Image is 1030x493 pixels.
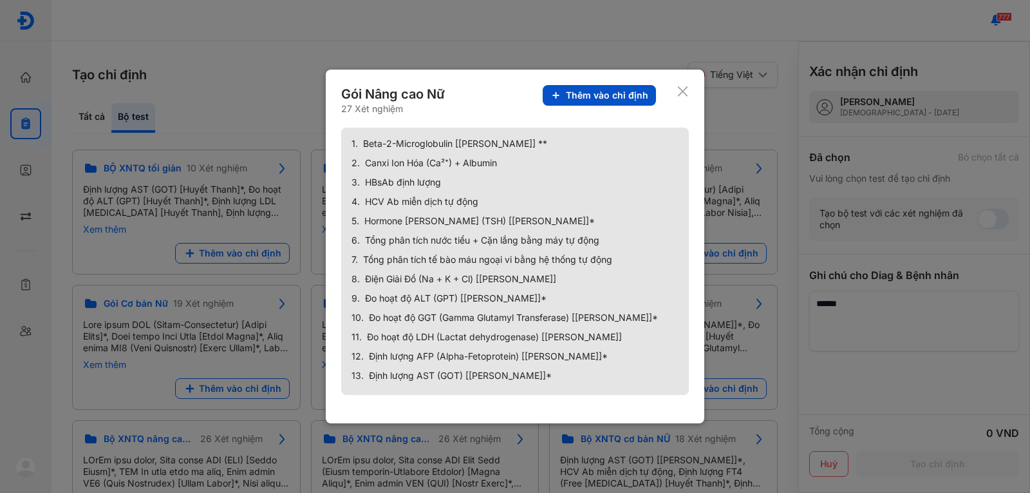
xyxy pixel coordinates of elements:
span: Điện Giải Đồ (Na + K + Cl) [[PERSON_NAME]] [365,273,556,285]
span: Thêm vào chỉ định [566,90,648,101]
span: Canxi Ion Hóa (Ca²⁺) + Albumin [365,157,497,169]
span: 11. [351,331,362,343]
span: Beta-2-Microglobulin [[PERSON_NAME]] ** [363,138,547,150]
div: 27 Xét nghiệm [341,103,447,115]
span: 9. [351,293,360,304]
span: 7. [351,254,358,266]
span: 2. [351,157,360,169]
span: 6. [351,235,360,246]
span: Tổng phân tích nước tiểu + Cặn lắng bằng máy tự động [365,235,599,246]
span: HCV Ab miễn dịch tự động [365,196,478,208]
span: Đo hoạt độ ALT (GPT) [[PERSON_NAME]]* [365,293,547,304]
span: 13. [351,370,364,382]
span: Hormone [PERSON_NAME] (TSH) [[PERSON_NAME]]* [364,215,595,227]
span: Đo hoạt độ LDH (Lactat dehydrogenase) [[PERSON_NAME]] [367,331,622,343]
span: 8. [351,273,360,285]
div: Gói Nâng cao Nữ [341,85,447,103]
span: 4. [351,196,360,208]
span: Đo hoạt độ GGT (Gamma Glutamyl Transferase) [[PERSON_NAME]]* [369,312,658,324]
span: 3. [351,177,360,188]
span: 12. [351,351,364,362]
span: 10. [351,312,364,324]
span: Định lượng AST (GOT) [[PERSON_NAME]]* [369,370,552,382]
span: Định lượng AFP (Alpha-Fetoprotein) [[PERSON_NAME]]* [369,351,608,362]
button: Thêm vào chỉ định [543,85,656,106]
span: 1. [351,138,358,150]
span: HBsAb định lượng [365,177,441,188]
span: 5. [351,215,359,227]
span: Tổng phân tích tế bào máu ngoại vi bằng hệ thống tự động [363,254,612,266]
